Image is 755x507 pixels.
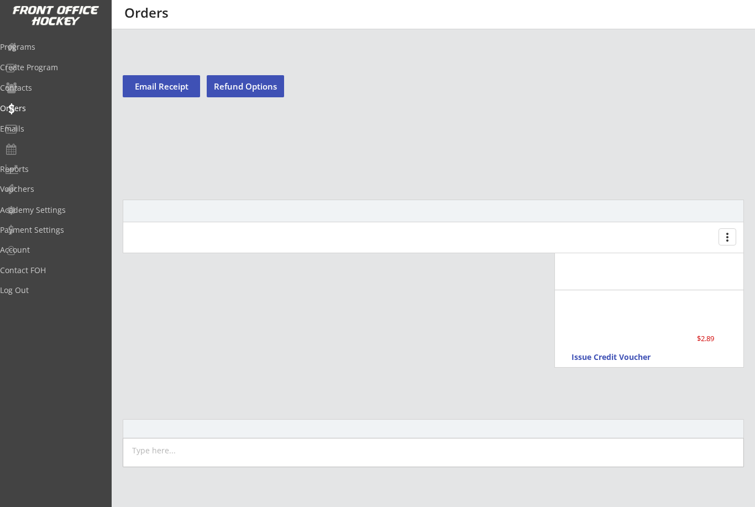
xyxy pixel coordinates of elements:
button: Issue Credit Voucher [572,349,674,364]
button: Email Receipt [123,75,200,97]
div: $2.89 [652,334,714,343]
button: more_vert [719,228,736,245]
button: Refund Options [207,75,284,97]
